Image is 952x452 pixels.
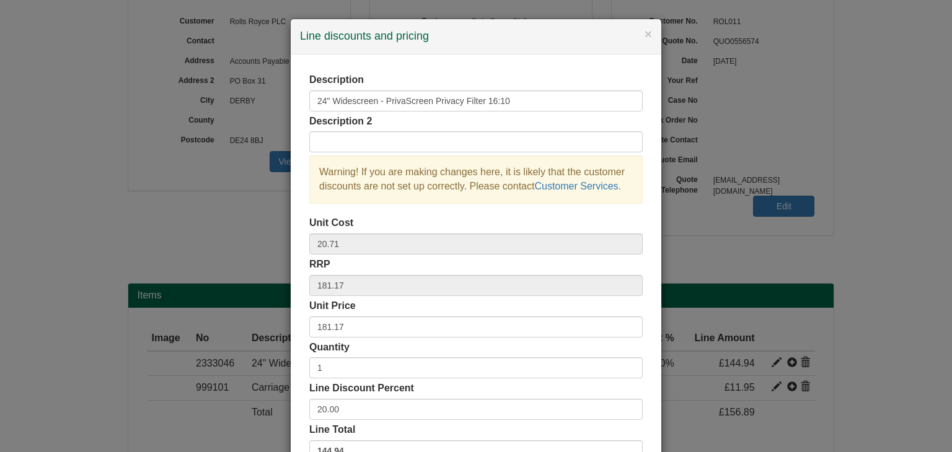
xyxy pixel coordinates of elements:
button: × [645,27,652,40]
div: Warning! If you are making changes here, it is likely that the customer discounts are not set up ... [309,155,643,204]
label: Unit Cost [309,216,353,230]
label: Unit Price [309,299,356,313]
label: RRP [309,258,330,272]
a: Customer Services [534,181,618,191]
label: Quantity [309,341,350,355]
label: Line Discount Percent [309,381,414,396]
label: Line Total [309,423,355,437]
label: Description [309,73,364,87]
h4: Line discounts and pricing [300,28,652,45]
label: Description 2 [309,115,372,129]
